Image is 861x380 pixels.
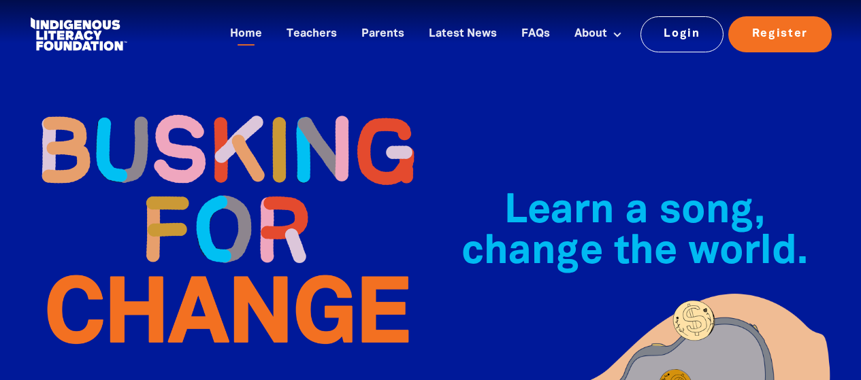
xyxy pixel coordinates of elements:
a: Home [222,23,270,46]
a: Register [728,16,832,52]
a: Latest News [421,23,505,46]
a: About [566,23,630,46]
a: Teachers [278,23,345,46]
a: Parents [353,23,412,46]
span: Learn a song, change the world. [461,193,808,271]
a: Login [640,16,724,52]
a: FAQs [513,23,558,46]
